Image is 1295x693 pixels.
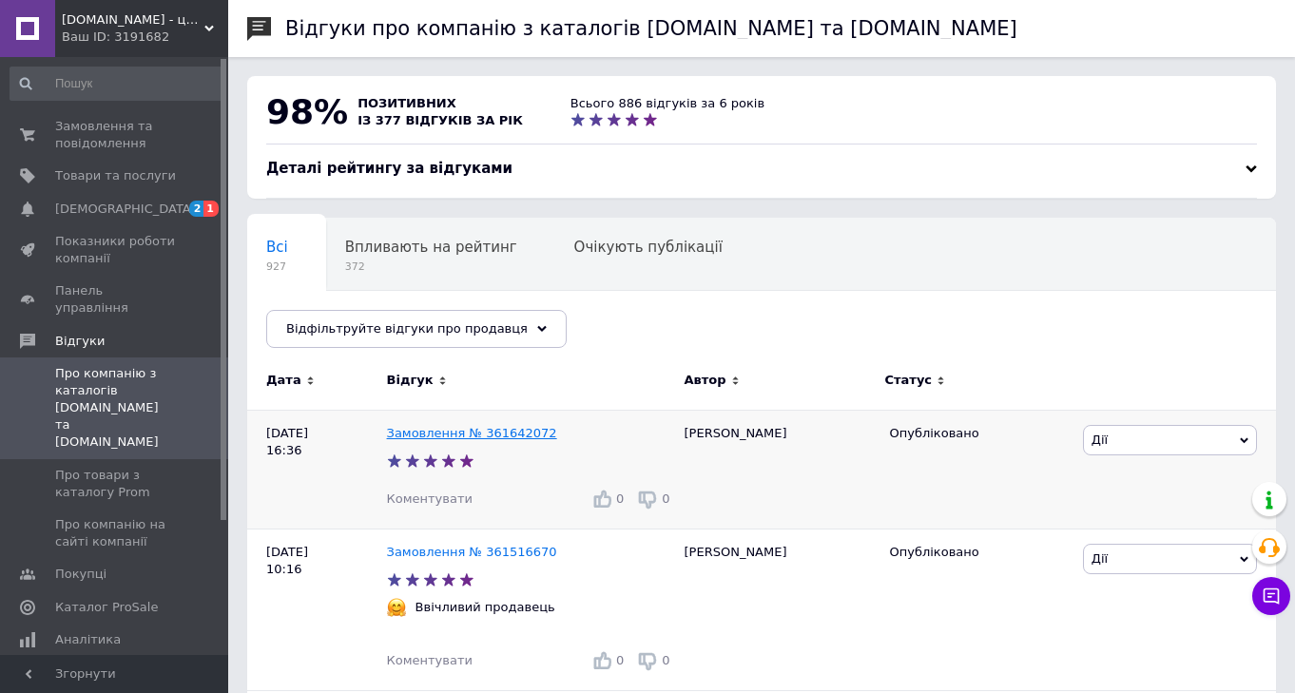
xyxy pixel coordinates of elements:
button: Чат з покупцем [1252,577,1290,615]
span: Покупці [55,566,106,583]
div: Опубліковано [890,544,1069,561]
span: Показники роботи компанії [55,233,176,267]
div: Коментувати [387,652,473,669]
div: [DATE] 16:36 [247,410,387,529]
span: позитивних [358,96,456,110]
div: Опубліковано [890,425,1069,442]
span: Панель управління [55,282,176,317]
h1: Відгуки про компанію з каталогів [DOMAIN_NAME] та [DOMAIN_NAME] [285,17,1017,40]
span: Про товари з каталогу Prom [55,467,176,501]
a: Замовлення № 361516670 [387,545,557,559]
span: Товари та послуги [55,167,176,184]
span: Відфільтруйте відгуки про продавця [286,321,528,336]
span: із 377 відгуків за рік [358,113,523,127]
span: Про компанію з каталогів [DOMAIN_NAME] та [DOMAIN_NAME] [55,365,176,452]
span: Автор [685,372,726,389]
span: Деталі рейтингу за відгуками [266,160,512,177]
span: Про компанію на сайті компанії [55,516,176,550]
div: [PERSON_NAME] [675,410,880,529]
span: Впливають на рейтинг [345,239,517,256]
div: Ввічливий продавець [411,599,560,616]
a: Замовлення № 361642072 [387,426,557,440]
span: 0 [616,653,624,667]
span: Дата [266,372,301,389]
div: [DATE] 10:16 [247,529,387,690]
span: Очікують публікації [574,239,723,256]
div: Коментувати [387,491,473,508]
span: Всі [266,239,288,256]
span: Відгук [387,372,434,389]
span: Відгуки [55,333,105,350]
span: Дії [1092,433,1108,447]
span: 372 [345,260,517,274]
span: 2 [189,201,204,217]
span: Дії [1092,551,1108,566]
div: Ваш ID: 3191682 [62,29,228,46]
div: [PERSON_NAME] [675,529,880,690]
span: Статус [885,372,933,389]
span: Коментувати [387,491,473,506]
div: Всього 886 відгуків за 6 років [570,95,764,112]
div: Деталі рейтингу за відгуками [266,159,1257,179]
div: Опубліковані без коментаря [247,291,497,363]
span: Аналітика [55,631,121,648]
span: Опубліковані без комен... [266,311,459,328]
input: Пошук [10,67,224,101]
span: 927 [266,260,288,274]
span: Tehnomagaz.com.ua - це передовий інтернет-магазин, спеціалізуючийся на продажу техніки [62,11,204,29]
span: [DEMOGRAPHIC_DATA] [55,201,196,218]
span: Каталог ProSale [55,599,158,616]
span: Коментувати [387,653,473,667]
span: 0 [616,491,624,506]
span: 0 [662,653,669,667]
span: 98% [266,92,348,131]
span: 1 [203,201,219,217]
img: :hugging_face: [387,598,406,617]
span: 0 [662,491,669,506]
span: Замовлення та повідомлення [55,118,176,152]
